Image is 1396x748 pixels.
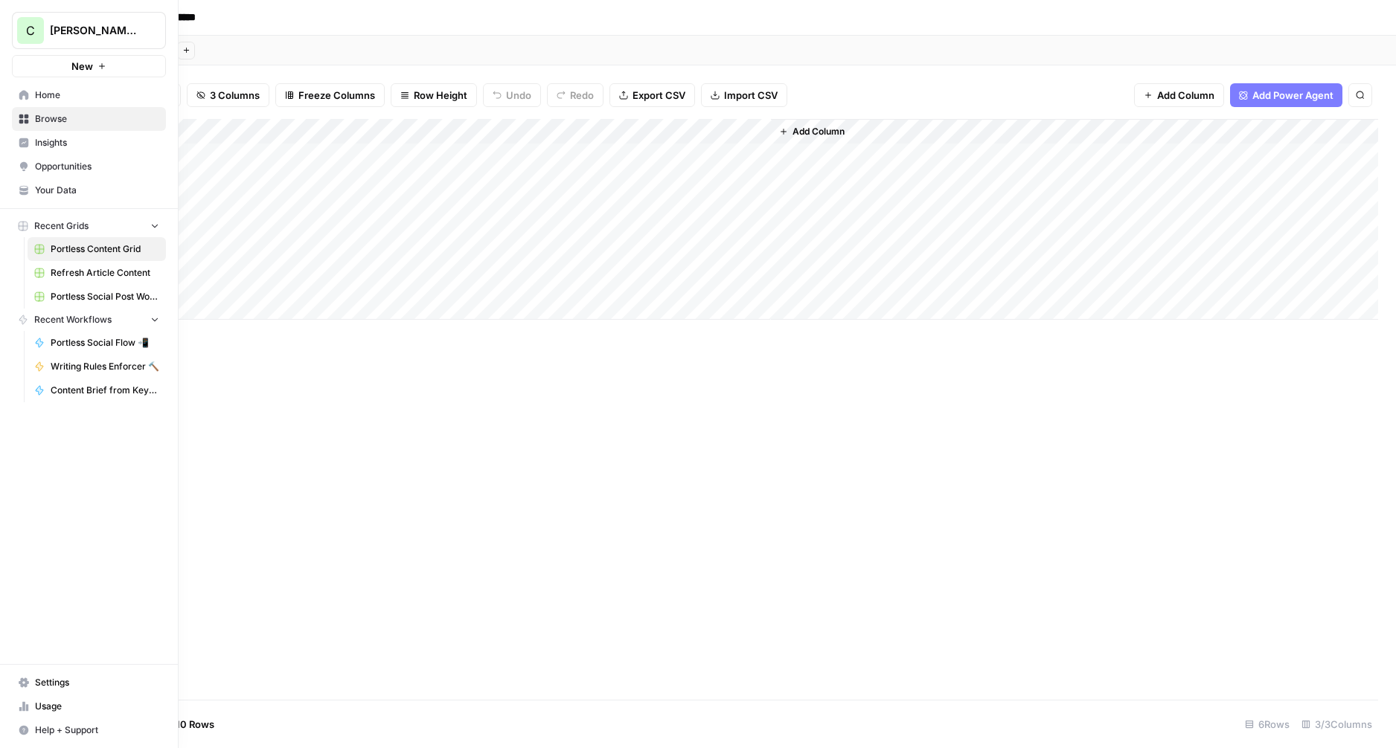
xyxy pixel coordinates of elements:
[12,309,166,331] button: Recent Workflows
[28,378,166,402] a: Content Brief from Keyword 🔲
[12,215,166,237] button: Recent Grids
[12,671,166,694] a: Settings
[414,88,467,103] span: Row Height
[35,723,159,737] span: Help + Support
[724,88,778,103] span: Import CSV
[12,155,166,178] a: Opportunities
[35,184,159,197] span: Your Data
[506,88,531,103] span: Undo
[701,83,787,107] button: Import CSV
[155,717,214,732] span: Add 10 Rows
[12,12,166,49] button: Workspace: Chris's Workspace
[26,22,35,39] span: C
[12,178,166,202] a: Your Data
[51,290,159,303] span: Portless Social Post Workflow
[51,336,159,349] span: Portless Social Flow 📲
[12,107,166,131] a: Browse
[51,360,159,373] span: Writing Rules Enforcer 🔨
[483,83,541,107] button: Undo
[28,285,166,309] a: Portless Social Post Workflow
[28,331,166,355] a: Portless Social Flow 📲
[12,131,166,155] a: Insights
[793,125,845,138] span: Add Column
[298,88,375,103] span: Freeze Columns
[35,88,159,102] span: Home
[1239,712,1296,736] div: 6 Rows
[275,83,385,107] button: Freeze Columns
[28,261,166,285] a: Refresh Article Content
[51,384,159,397] span: Content Brief from Keyword 🔲
[71,59,93,74] span: New
[1296,712,1378,736] div: 3/3 Columns
[28,237,166,261] a: Portless Content Grid
[51,242,159,256] span: Portless Content Grid
[570,88,594,103] span: Redo
[12,694,166,718] a: Usage
[1230,83,1342,107] button: Add Power Agent
[609,83,695,107] button: Export CSV
[35,160,159,173] span: Opportunities
[12,55,166,77] button: New
[35,676,159,689] span: Settings
[187,83,269,107] button: 3 Columns
[35,136,159,149] span: Insights
[12,718,166,742] button: Help + Support
[391,83,477,107] button: Row Height
[34,313,112,326] span: Recent Workflows
[1134,83,1224,107] button: Add Column
[12,83,166,107] a: Home
[547,83,603,107] button: Redo
[51,266,159,280] span: Refresh Article Content
[35,112,159,126] span: Browse
[210,88,260,103] span: 3 Columns
[34,219,89,233] span: Recent Grids
[28,355,166,378] a: Writing Rules Enforcer 🔨
[50,23,140,38] span: [PERSON_NAME]'s Workspace
[633,88,685,103] span: Export CSV
[773,122,851,141] button: Add Column
[1252,88,1333,103] span: Add Power Agent
[35,700,159,713] span: Usage
[1157,88,1214,103] span: Add Column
